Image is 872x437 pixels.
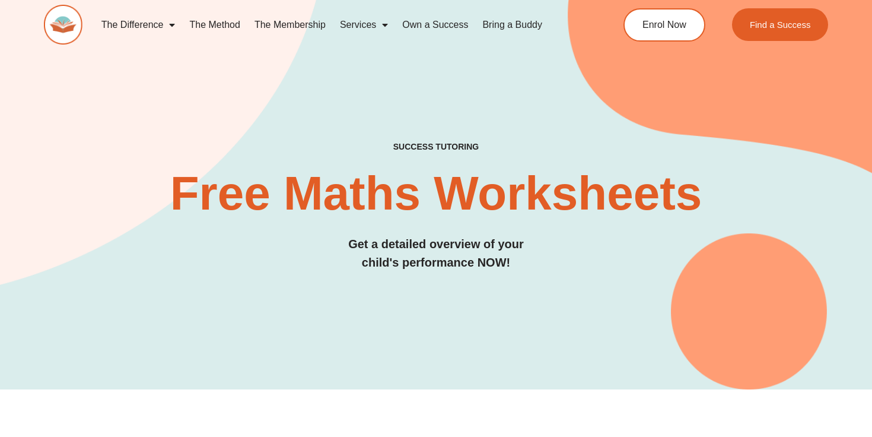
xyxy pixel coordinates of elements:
[750,20,811,29] span: Find a Success
[44,142,829,152] h4: SUCCESS TUTORING​
[732,8,829,41] a: Find a Success
[623,8,705,42] a: Enrol Now
[94,11,579,39] nav: Menu
[44,170,829,217] h2: Free Maths Worksheets​
[475,11,549,39] a: Bring a Buddy
[94,11,183,39] a: The Difference
[333,11,395,39] a: Services
[642,20,686,30] span: Enrol Now
[182,11,247,39] a: The Method
[395,11,475,39] a: Own a Success
[44,235,829,272] h3: Get a detailed overview of your child's performance NOW!
[247,11,333,39] a: The Membership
